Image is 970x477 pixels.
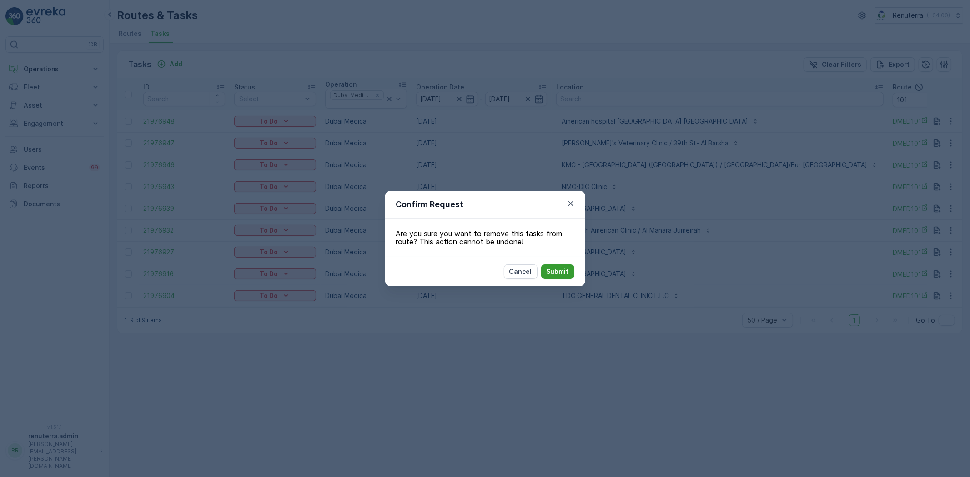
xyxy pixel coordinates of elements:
button: Cancel [504,264,538,279]
p: Confirm Request [396,198,464,211]
div: Are you sure you want to remove this tasks from route? This action cannot be undone! [385,219,585,257]
button: Submit [541,264,574,279]
p: Submit [547,267,569,276]
p: Cancel [509,267,532,276]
